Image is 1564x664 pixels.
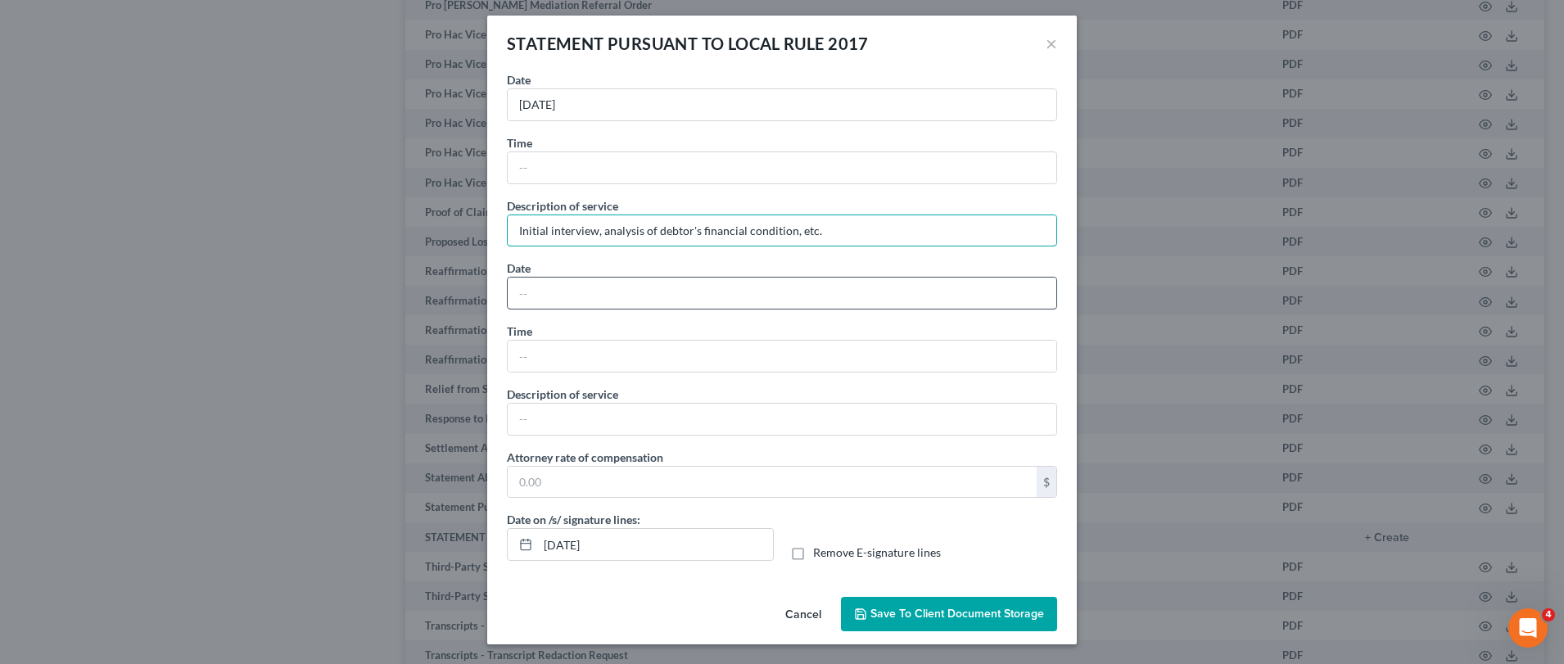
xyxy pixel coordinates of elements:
[508,89,1056,120] input: --
[507,197,618,215] label: Description of service
[507,449,663,466] label: Attorney rate of compensation
[508,341,1056,372] input: --
[1508,608,1548,648] iframe: Intercom live chat
[772,599,834,631] button: Cancel
[507,260,531,277] label: Date
[1037,467,1056,498] div: $
[538,529,773,560] input: MM/DD/YYYY
[507,511,640,528] label: Date on /s/ signature lines:
[841,597,1057,631] button: Save to Client Document Storage
[507,71,531,88] label: Date
[507,134,532,151] label: Time
[508,467,1037,498] input: 0.00
[508,215,1056,246] input: --
[813,545,941,559] span: Remove E-signature lines
[508,152,1056,183] input: --
[508,278,1056,309] input: --
[870,607,1044,621] span: Save to Client Document Storage
[507,323,532,340] label: Time
[1542,608,1555,621] span: 4
[1046,34,1057,53] button: ×
[507,32,869,55] div: STATEMENT PURSUANT TO LOCAL RULE 2017
[508,404,1056,435] input: --
[507,386,618,403] label: Description of service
